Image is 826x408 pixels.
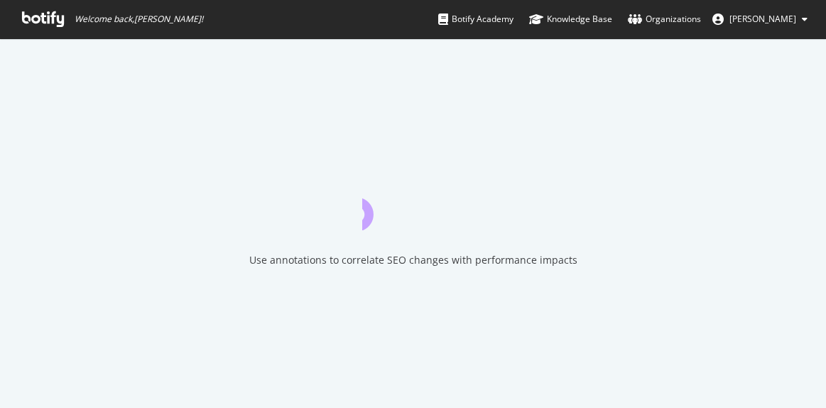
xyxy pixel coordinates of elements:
span: Welcome back, [PERSON_NAME] ! [75,14,203,25]
div: animation [362,179,464,230]
div: Organizations [628,12,701,26]
div: Botify Academy [438,12,513,26]
div: Use annotations to correlate SEO changes with performance impacts [249,253,577,267]
div: Knowledge Base [529,12,612,26]
button: [PERSON_NAME] [701,8,819,31]
span: Bikash Behera [729,13,796,25]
